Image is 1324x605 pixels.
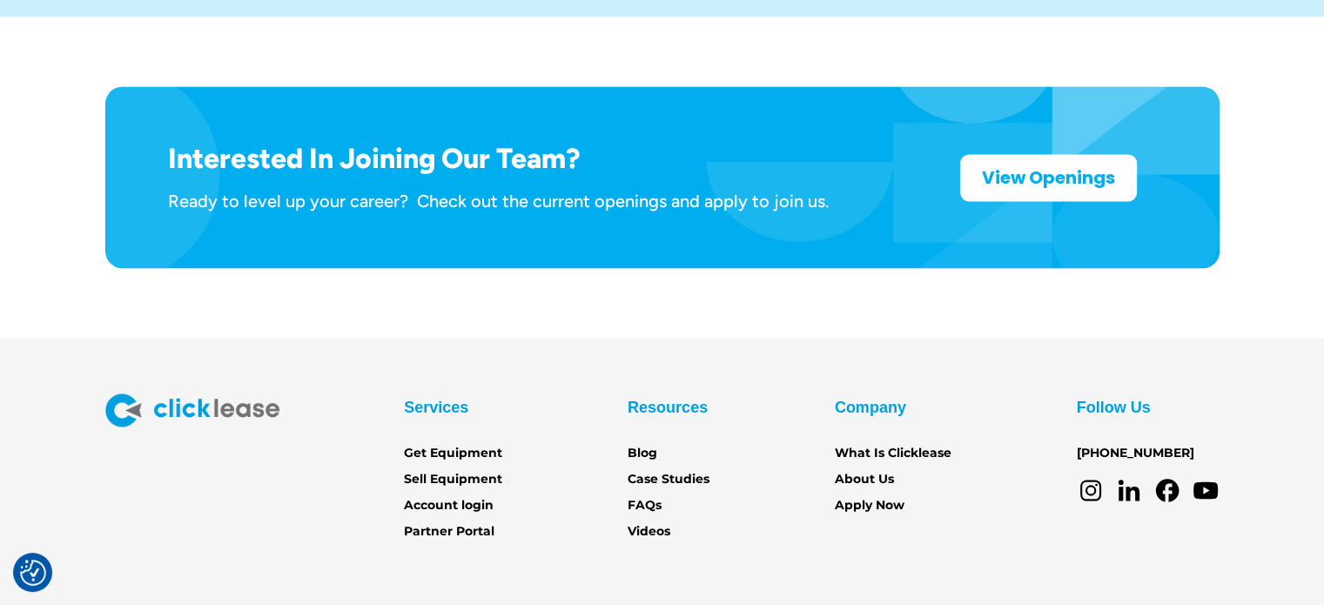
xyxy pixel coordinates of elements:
[404,469,502,488] a: Sell Equipment
[628,495,662,514] a: FAQs
[1077,443,1194,462] a: [PHONE_NUMBER]
[1077,393,1151,421] div: Follow Us
[835,495,904,514] a: Apply Now
[168,142,829,175] h1: Interested In Joining Our Team?
[20,560,46,586] img: Revisit consent button
[628,393,708,421] div: Resources
[982,165,1115,190] strong: View Openings
[628,443,657,462] a: Blog
[628,521,670,541] a: Videos
[835,443,951,462] a: What Is Clicklease
[404,393,468,421] div: Services
[404,521,494,541] a: Partner Portal
[960,154,1137,201] a: View Openings
[628,469,709,488] a: Case Studies
[168,190,829,212] div: Ready to level up your career? Check out the current openings and apply to join us.
[835,393,906,421] div: Company
[404,495,494,514] a: Account login
[105,393,279,427] img: Clicklease logo
[404,443,502,462] a: Get Equipment
[20,560,46,586] button: Consent Preferences
[835,469,894,488] a: About Us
